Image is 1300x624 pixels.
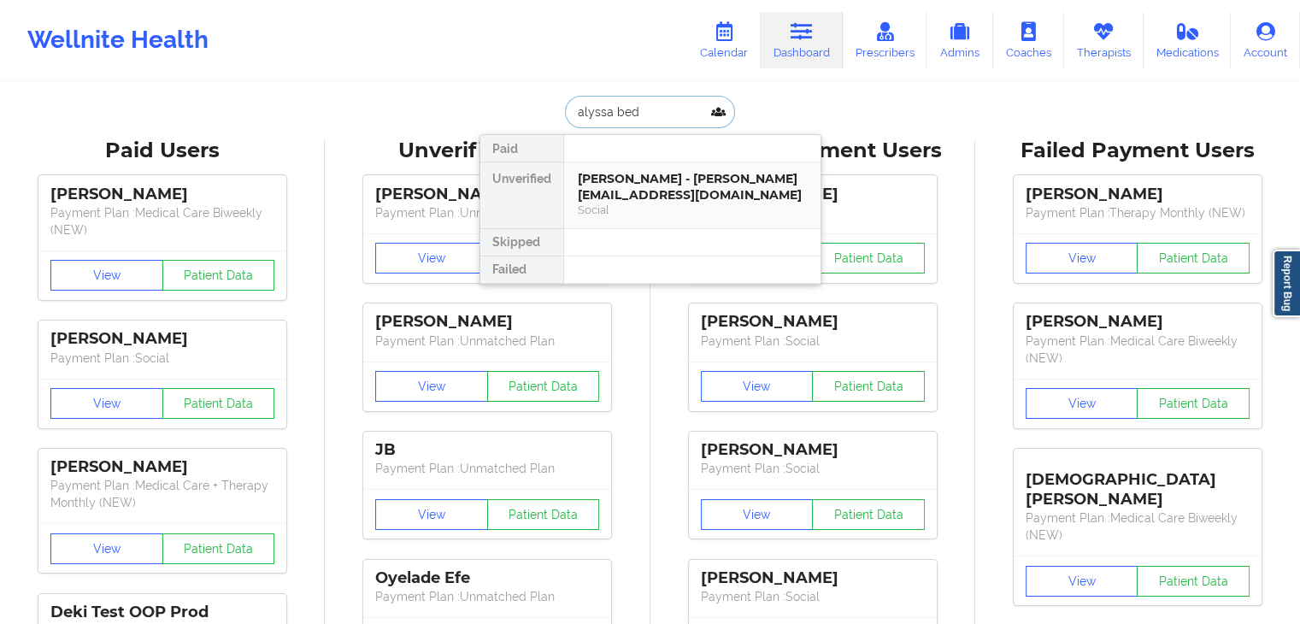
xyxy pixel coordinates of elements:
[50,457,274,477] div: [PERSON_NAME]
[701,568,925,588] div: [PERSON_NAME]
[843,12,927,68] a: Prescribers
[1026,312,1250,332] div: [PERSON_NAME]
[701,312,925,332] div: [PERSON_NAME]
[375,440,599,460] div: JB
[50,388,163,419] button: View
[50,185,274,204] div: [PERSON_NAME]
[480,135,563,162] div: Paid
[1137,243,1250,274] button: Patient Data
[761,12,843,68] a: Dashboard
[50,533,163,564] button: View
[926,12,993,68] a: Admins
[701,499,814,530] button: View
[1026,457,1250,509] div: [DEMOGRAPHIC_DATA][PERSON_NAME]
[50,260,163,291] button: View
[1026,204,1250,221] p: Payment Plan : Therapy Monthly (NEW)
[480,229,563,256] div: Skipped
[701,333,925,350] p: Payment Plan : Social
[375,568,599,588] div: Oyelade Efe
[162,260,275,291] button: Patient Data
[50,477,274,511] p: Payment Plan : Medical Care + Therapy Monthly (NEW)
[1026,333,1250,367] p: Payment Plan : Medical Care Biweekly (NEW)
[375,243,488,274] button: View
[375,371,488,402] button: View
[375,460,599,477] p: Payment Plan : Unmatched Plan
[578,171,807,203] div: [PERSON_NAME] - [PERSON_NAME][EMAIL_ADDRESS][DOMAIN_NAME]
[687,12,761,68] a: Calendar
[701,588,925,605] p: Payment Plan : Social
[480,162,563,229] div: Unverified
[1064,12,1144,68] a: Therapists
[1026,566,1138,597] button: View
[375,312,599,332] div: [PERSON_NAME]
[1026,509,1250,544] p: Payment Plan : Medical Care Biweekly (NEW)
[1137,566,1250,597] button: Patient Data
[578,203,807,217] div: Social
[1273,250,1300,317] a: Report Bug
[1026,388,1138,419] button: View
[375,588,599,605] p: Payment Plan : Unmatched Plan
[701,440,925,460] div: [PERSON_NAME]
[162,533,275,564] button: Patient Data
[1137,388,1250,419] button: Patient Data
[337,138,638,164] div: Unverified Users
[487,499,600,530] button: Patient Data
[1144,12,1232,68] a: Medications
[50,204,274,238] p: Payment Plan : Medical Care Biweekly (NEW)
[812,243,925,274] button: Patient Data
[12,138,313,164] div: Paid Users
[162,388,275,419] button: Patient Data
[987,138,1288,164] div: Failed Payment Users
[487,371,600,402] button: Patient Data
[50,329,274,349] div: [PERSON_NAME]
[375,499,488,530] button: View
[812,499,925,530] button: Patient Data
[375,333,599,350] p: Payment Plan : Unmatched Plan
[701,371,814,402] button: View
[812,371,925,402] button: Patient Data
[1026,243,1138,274] button: View
[50,350,274,367] p: Payment Plan : Social
[375,185,599,204] div: [PERSON_NAME]
[480,256,563,284] div: Failed
[993,12,1064,68] a: Coaches
[50,603,274,622] div: Deki Test OOP Prod
[1231,12,1300,68] a: Account
[1026,185,1250,204] div: [PERSON_NAME]
[701,460,925,477] p: Payment Plan : Social
[375,204,599,221] p: Payment Plan : Unmatched Plan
